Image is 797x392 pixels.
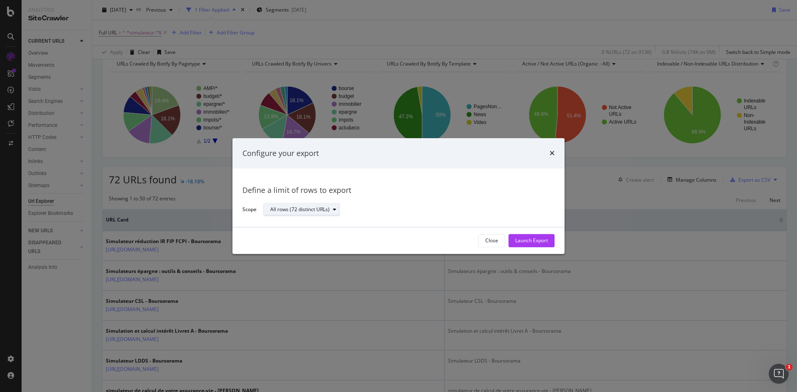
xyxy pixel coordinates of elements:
[270,207,330,212] div: All rows (72 distinct URLs)
[242,206,257,215] label: Scope
[242,148,319,159] div: Configure your export
[263,203,340,217] button: All rows (72 distinct URLs)
[242,185,555,196] div: Define a limit of rows to export
[509,234,555,247] button: Launch Export
[232,138,565,254] div: modal
[515,237,548,244] div: Launch Export
[485,237,498,244] div: Close
[478,234,505,247] button: Close
[769,364,789,384] iframe: Intercom live chat
[550,148,555,159] div: times
[786,364,792,370] span: 1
